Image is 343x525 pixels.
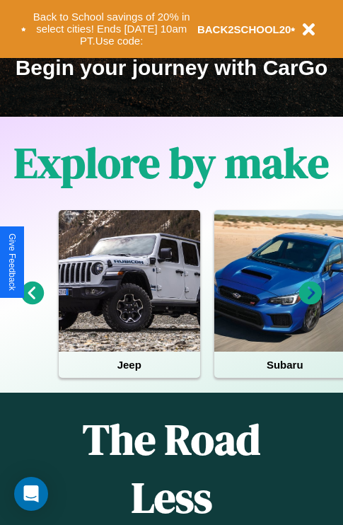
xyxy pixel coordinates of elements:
h1: Explore by make [14,134,329,192]
h4: Jeep [59,352,200,378]
b: BACK2SCHOOL20 [197,23,291,35]
div: Open Intercom Messenger [14,477,48,511]
div: Give Feedback [7,233,17,291]
button: Back to School savings of 20% in select cities! Ends [DATE] 10am PT.Use code: [26,7,197,51]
